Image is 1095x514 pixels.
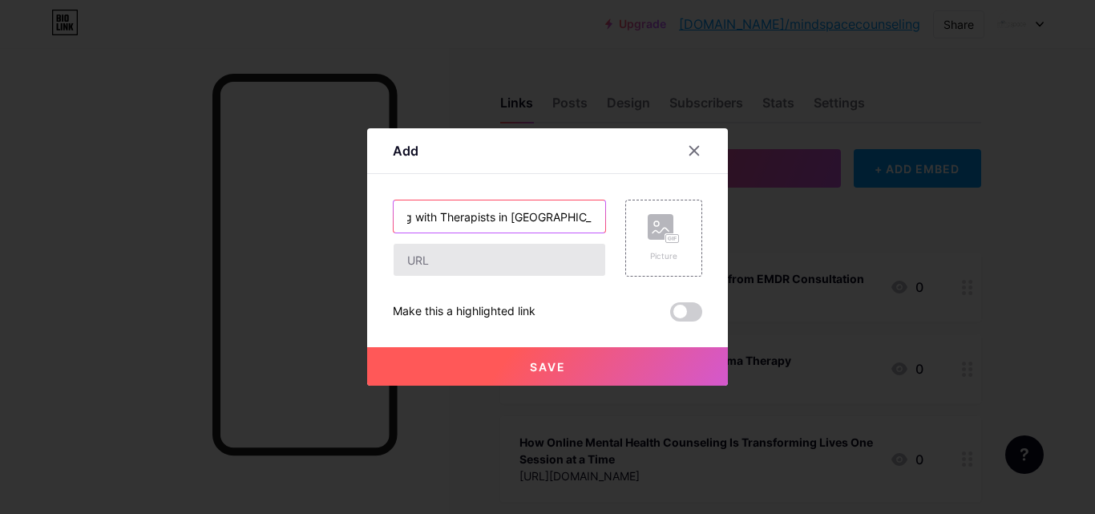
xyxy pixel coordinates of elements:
[648,250,680,262] div: Picture
[394,244,605,276] input: URL
[393,141,418,160] div: Add
[394,200,605,233] input: Title
[367,347,728,386] button: Save
[393,302,535,322] div: Make this a highlighted link
[530,360,566,374] span: Save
